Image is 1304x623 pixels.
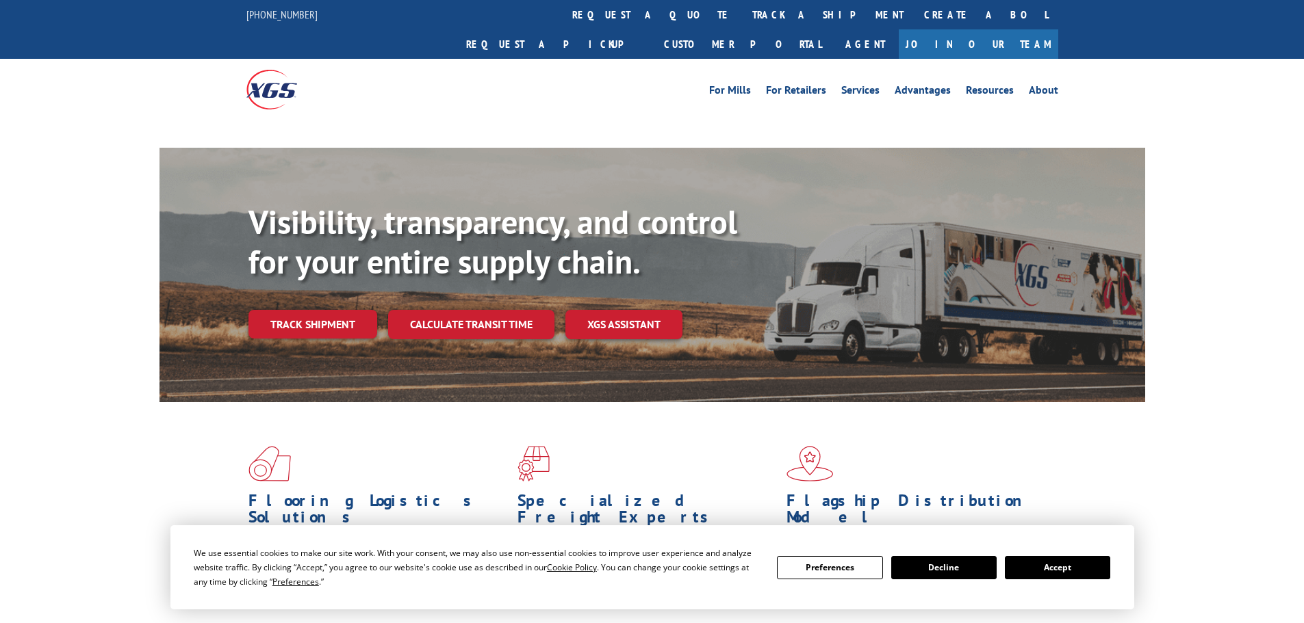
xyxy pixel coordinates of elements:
[547,561,597,573] span: Cookie Policy
[966,85,1014,100] a: Resources
[565,310,682,339] a: XGS ASSISTANT
[899,29,1058,59] a: Join Our Team
[1005,556,1110,579] button: Accept
[787,492,1045,532] h1: Flagship Distribution Model
[248,200,737,282] b: Visibility, transparency, and control for your entire supply chain.
[517,446,550,481] img: xgs-icon-focused-on-flooring-red
[388,310,554,339] a: Calculate transit time
[766,85,826,100] a: For Retailers
[517,492,776,532] h1: Specialized Freight Experts
[272,576,319,587] span: Preferences
[248,492,507,532] h1: Flooring Logistics Solutions
[832,29,899,59] a: Agent
[246,8,318,21] a: [PHONE_NUMBER]
[891,556,997,579] button: Decline
[841,85,880,100] a: Services
[709,85,751,100] a: For Mills
[895,85,951,100] a: Advantages
[194,546,760,589] div: We use essential cookies to make our site work. With your consent, we may also use non-essential ...
[456,29,654,59] a: Request a pickup
[170,525,1134,609] div: Cookie Consent Prompt
[654,29,832,59] a: Customer Portal
[1029,85,1058,100] a: About
[787,446,834,481] img: xgs-icon-flagship-distribution-model-red
[248,310,377,339] a: Track shipment
[777,556,882,579] button: Preferences
[248,446,291,481] img: xgs-icon-total-supply-chain-intelligence-red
